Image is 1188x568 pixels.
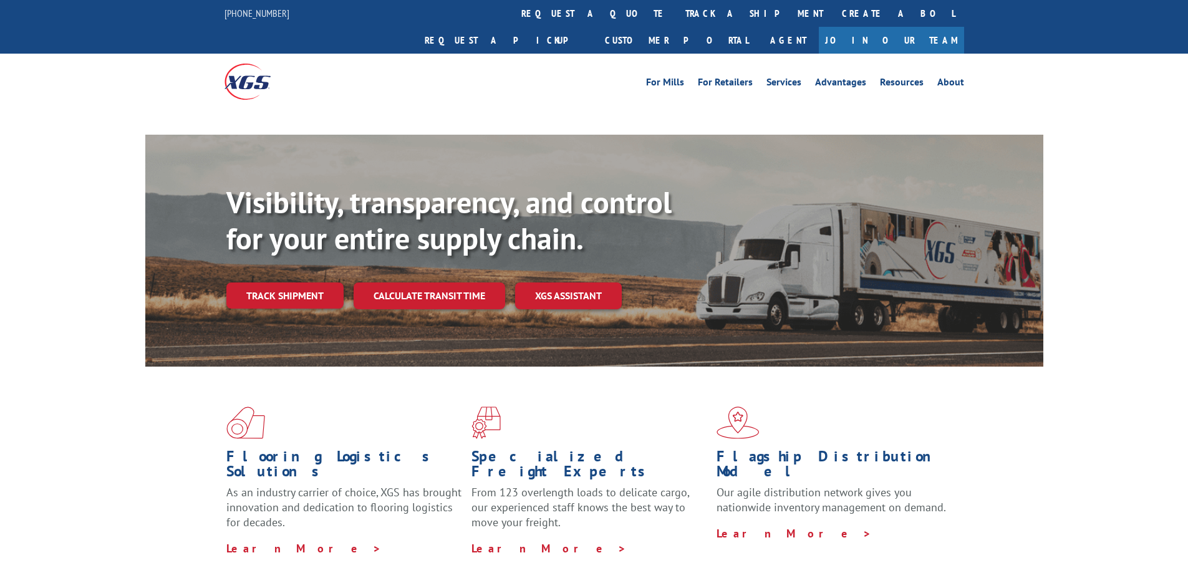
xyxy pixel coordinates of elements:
[717,526,872,541] a: Learn More >
[717,449,952,485] h1: Flagship Distribution Model
[225,7,289,19] a: [PHONE_NUMBER]
[226,485,461,529] span: As an industry carrier of choice, XGS has brought innovation and dedication to flooring logistics...
[766,77,801,91] a: Services
[226,282,344,309] a: Track shipment
[819,27,964,54] a: Join Our Team
[717,407,760,439] img: xgs-icon-flagship-distribution-model-red
[226,449,462,485] h1: Flooring Logistics Solutions
[226,183,672,258] b: Visibility, transparency, and control for your entire supply chain.
[937,77,964,91] a: About
[698,77,753,91] a: For Retailers
[226,407,265,439] img: xgs-icon-total-supply-chain-intelligence-red
[880,77,924,91] a: Resources
[471,541,627,556] a: Learn More >
[815,77,866,91] a: Advantages
[415,27,596,54] a: Request a pickup
[471,449,707,485] h1: Specialized Freight Experts
[758,27,819,54] a: Agent
[226,541,382,556] a: Learn More >
[471,485,707,541] p: From 123 overlength loads to delicate cargo, our experienced staff knows the best way to move you...
[515,282,622,309] a: XGS ASSISTANT
[354,282,505,309] a: Calculate transit time
[646,77,684,91] a: For Mills
[471,407,501,439] img: xgs-icon-focused-on-flooring-red
[717,485,946,514] span: Our agile distribution network gives you nationwide inventory management on demand.
[596,27,758,54] a: Customer Portal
